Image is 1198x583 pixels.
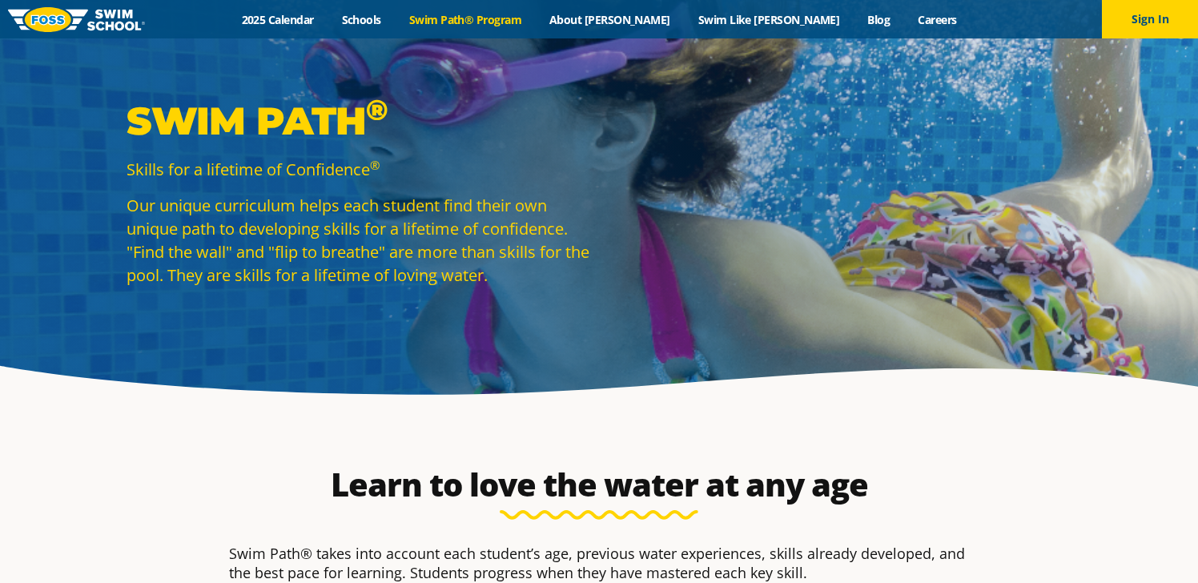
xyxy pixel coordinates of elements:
a: 2025 Calendar [227,12,328,27]
p: Skills for a lifetime of Confidence [127,158,591,181]
p: Swim Path® takes into account each student’s age, previous water experiences, skills already deve... [229,544,969,582]
a: Blog [854,12,904,27]
h2: Learn to love the water at any age [221,465,977,504]
a: Schools [328,12,395,27]
a: Careers [904,12,971,27]
sup: ® [370,157,380,173]
a: Swim Path® Program [395,12,535,27]
p: Our unique curriculum helps each student find their own unique path to developing skills for a li... [127,194,591,287]
a: Swim Like [PERSON_NAME] [684,12,854,27]
a: About [PERSON_NAME] [536,12,685,27]
img: FOSS Swim School Logo [8,7,145,32]
p: Swim Path [127,97,591,145]
sup: ® [366,92,388,127]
